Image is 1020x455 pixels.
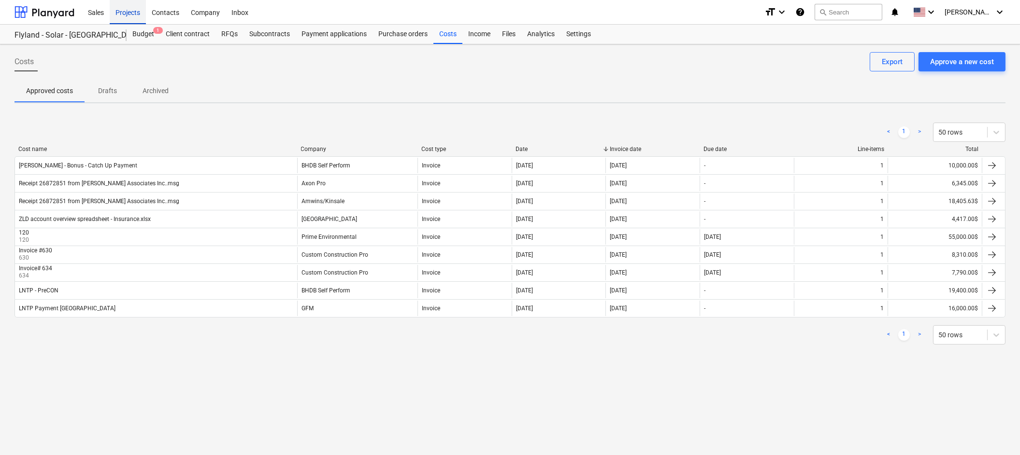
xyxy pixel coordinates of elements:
div: 120 [19,229,29,236]
a: Next page [914,126,925,138]
a: RFQs [215,25,244,44]
div: LNTP - PreCON [19,287,58,294]
div: [DATE] [610,251,627,258]
a: Next page [914,329,925,341]
div: 1 [880,269,884,276]
div: Prime Environmental [302,234,357,240]
div: Invoice# 634 [19,265,52,272]
p: Archived [143,86,169,96]
a: Income [462,25,496,44]
div: 16,000.00$ [888,301,982,316]
button: Search [815,4,882,20]
p: Approved costs [26,86,73,96]
div: Receipt 26872851 from [PERSON_NAME] Associates Inc..msg [19,198,179,205]
div: Purchase orders [373,25,433,44]
div: Company [301,146,414,152]
a: Costs [433,25,462,44]
div: 1 [880,287,884,294]
div: Invoice [422,180,440,187]
p: 634 [19,272,54,280]
i: format_size [764,6,776,18]
div: [DATE] [610,198,627,205]
p: Drafts [96,86,119,96]
div: 1 [880,234,884,240]
div: [DATE] [610,287,627,294]
div: 1 [880,162,884,169]
i: keyboard_arrow_down [994,6,1006,18]
div: LNTP Payment [GEOGRAPHIC_DATA] [19,305,115,312]
div: Export [882,55,903,68]
div: 1 [880,251,884,258]
div: BHDB Self Perform [302,162,350,169]
div: [DATE] [516,234,533,240]
a: Budget1 [127,25,160,44]
div: [DATE] [610,216,627,222]
div: [DATE] [610,234,627,240]
p: 630 [19,254,54,262]
div: - [704,180,705,187]
div: Budget [127,25,160,44]
div: 18,405.63$ [888,193,982,209]
div: Axon Pro [302,180,326,187]
div: Chat Widget [972,409,1020,455]
div: - [704,305,705,312]
button: Approve a new cost [919,52,1006,71]
div: 8,310.00$ [888,247,982,262]
a: Settings [560,25,597,44]
div: BHDB Self Perform [302,287,350,294]
div: Invoice [422,162,440,169]
div: - [704,287,705,294]
div: 6,345.00$ [888,176,982,191]
a: Previous page [883,329,894,341]
div: 7,790.00$ [888,265,982,280]
div: - [704,198,705,205]
div: Invoice [422,234,440,240]
div: 1 [880,198,884,205]
span: 1 [153,27,163,34]
div: Invoice [422,198,440,205]
div: 1 [880,180,884,187]
button: Export [870,52,915,71]
div: Payment applications [296,25,373,44]
div: Invoice #630 [19,247,52,254]
div: [DATE] [610,269,627,276]
div: ZLD account overview spreadsheet - Insurance.xlsx [19,216,151,222]
div: Cost name [18,146,293,152]
i: notifications [890,6,900,18]
a: Client contract [160,25,215,44]
a: Subcontracts [244,25,296,44]
div: 19,400.00$ [888,283,982,298]
div: [DATE] [610,305,627,312]
div: Invoice date [610,146,696,152]
div: [DATE] [516,180,533,187]
a: Page 1 is your current page [898,329,910,341]
div: - [704,162,705,169]
div: 10,000.00$ [888,158,982,173]
span: Costs [14,56,34,68]
div: Line-items [798,146,884,152]
div: - [704,216,705,222]
i: Knowledge base [795,6,805,18]
div: [DATE] [516,305,533,312]
div: [DATE] [516,269,533,276]
div: Cost type [421,146,508,152]
i: keyboard_arrow_down [925,6,937,18]
div: Invoice [422,305,440,312]
a: Analytics [521,25,560,44]
a: Page 1 is your current page [898,126,910,138]
i: keyboard_arrow_down [776,6,788,18]
div: [DATE] [516,251,533,258]
div: Invoice [422,251,440,258]
div: Invoice [422,269,440,276]
div: [GEOGRAPHIC_DATA] [302,216,357,222]
div: Receipt 26872851 from [PERSON_NAME] Associates Inc..msg [19,180,179,187]
p: 120 [19,236,31,244]
div: 4,417.00$ [888,211,982,227]
div: Date [516,146,602,152]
